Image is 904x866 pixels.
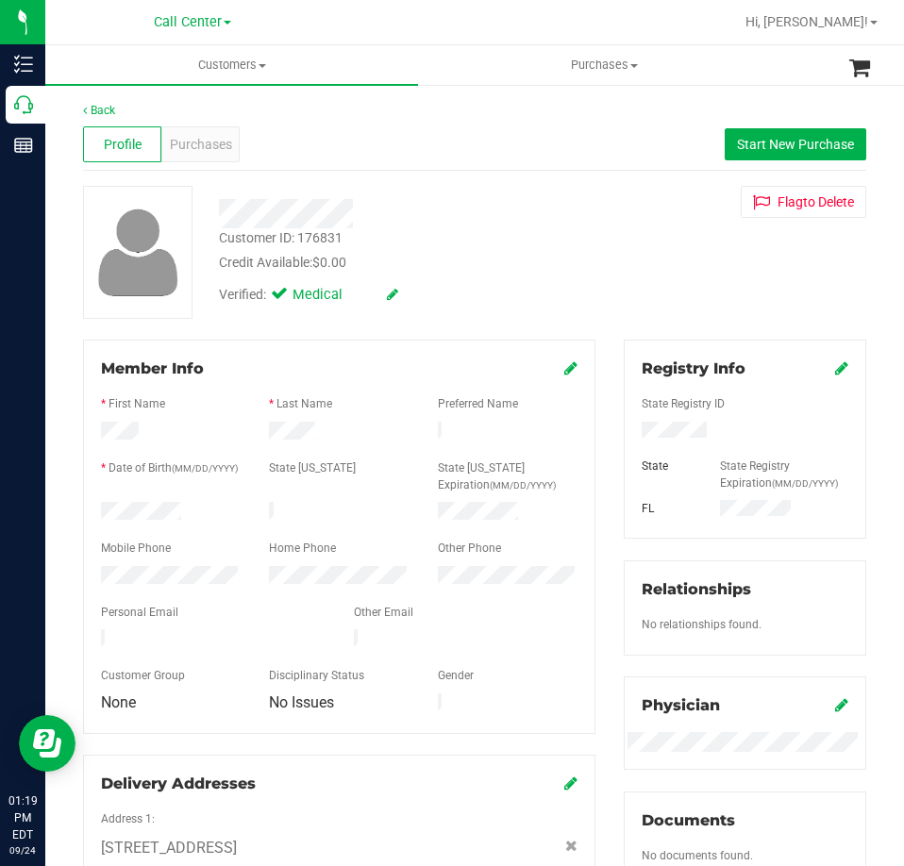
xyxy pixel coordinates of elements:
span: Delivery Addresses [101,774,256,792]
span: (MM/DD/YYYY) [772,478,838,489]
label: State [US_STATE] [269,459,356,476]
label: No relationships found. [642,616,762,633]
span: No documents found. [642,849,753,862]
a: Back [83,104,115,117]
label: Home Phone [269,540,336,557]
span: Registry Info [642,359,745,377]
span: Purchases [419,57,790,74]
div: FL [628,500,706,517]
p: 01:19 PM EDT [8,792,37,843]
button: Start New Purchase [725,128,866,160]
a: Purchases [418,45,791,85]
label: Customer Group [101,667,185,684]
label: State Registry Expiration [720,458,848,491]
span: None [101,693,136,711]
div: Verified: [219,285,398,306]
span: [STREET_ADDRESS] [101,837,237,859]
label: State [US_STATE] Expiration [438,459,578,493]
span: Member Info [101,359,204,377]
span: $0.00 [312,255,346,270]
label: Preferred Name [438,395,518,412]
div: Credit Available: [219,253,596,273]
label: Address 1: [101,810,155,827]
span: Physician [642,696,720,714]
span: Hi, [PERSON_NAME]! [745,14,868,29]
inline-svg: Reports [14,136,33,155]
iframe: Resource center [19,715,75,772]
label: State Registry ID [642,395,725,412]
span: Documents [642,811,735,829]
label: Gender [438,667,474,684]
label: Other Phone [438,540,501,557]
label: Date of Birth [109,459,238,476]
a: Customers [45,45,418,85]
label: First Name [109,395,165,412]
span: No Issues [269,693,334,711]
span: Profile [104,135,142,155]
label: Mobile Phone [101,540,171,557]
label: Other Email [354,604,413,621]
span: (MM/DD/YYYY) [172,463,238,474]
span: Call Center [154,14,222,30]
inline-svg: Call Center [14,95,33,114]
img: user-icon.png [89,204,188,301]
span: Customers [45,57,418,74]
label: Disciplinary Status [269,667,364,684]
label: Personal Email [101,604,178,621]
div: State [628,458,706,475]
label: Last Name [276,395,332,412]
span: Start New Purchase [737,137,854,152]
p: 09/24 [8,843,37,858]
span: Medical [293,285,368,306]
span: Purchases [170,135,232,155]
span: Relationships [642,580,751,598]
button: Flagto Delete [741,186,866,218]
span: (MM/DD/YYYY) [490,480,556,491]
div: Customer ID: 176831 [219,228,343,248]
inline-svg: Inventory [14,55,33,74]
